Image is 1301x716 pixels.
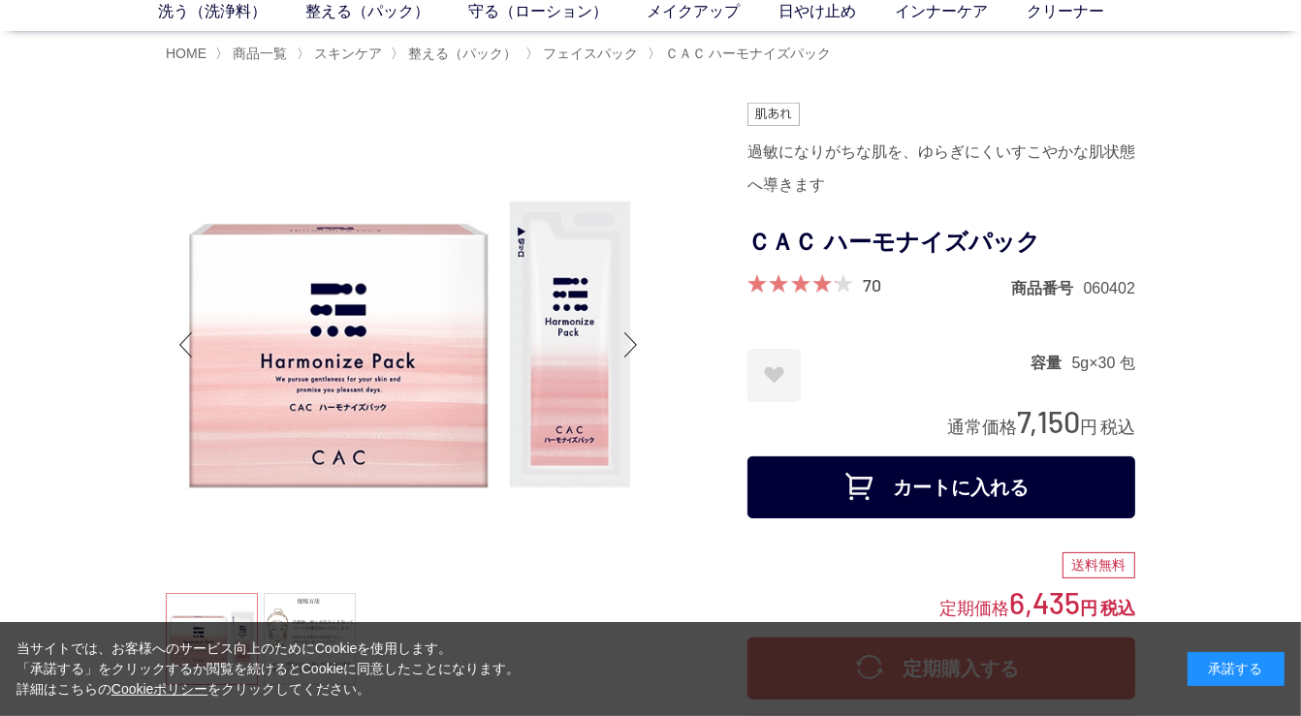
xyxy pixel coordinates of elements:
[939,597,1009,618] span: 定期価格
[404,46,517,61] a: 整える（パック）
[215,45,292,63] li: 〉
[1084,278,1135,298] dd: 060402
[947,418,1017,437] span: 通常価格
[391,45,522,63] li: 〉
[297,45,387,63] li: 〉
[166,306,205,384] div: Previous slide
[314,46,382,61] span: スキンケア
[408,46,517,61] span: 整える（パック）
[1080,599,1097,618] span: 円
[665,46,832,61] span: ＣＡＣ ハーモナイズパック
[1009,584,1080,620] span: 6,435
[166,46,206,61] a: HOME
[863,274,881,296] a: 70
[1072,353,1135,373] dd: 5g×30 包
[1031,353,1072,373] dt: 容量
[1080,418,1097,437] span: 円
[612,306,650,384] div: Next slide
[310,46,382,61] a: スキンケア
[747,456,1135,518] button: カートに入れる
[1188,652,1285,686] div: 承諾する
[1100,599,1135,618] span: 税込
[1017,403,1080,439] span: 7,150
[539,46,638,61] a: フェイスパック
[525,45,643,63] li: 〉
[747,221,1135,265] h1: ＣＡＣ ハーモナイズパック
[1100,418,1135,437] span: 税込
[111,681,208,697] a: Cookieポリシー
[166,103,650,587] img: ＣＡＣ ハーモナイズパック
[1063,552,1135,579] div: 送料無料
[747,136,1135,202] div: 過敏になりがちな肌を、ゆらぎにくいすこやかな肌状態へ導きます
[747,349,801,402] a: お気に入りに登録する
[16,638,521,700] div: 当サイトでは、お客様へのサービス向上のためにCookieを使用します。 「承諾する」をクリックするか閲覧を続けるとCookieに同意したことになります。 詳細はこちらの をクリックしてください。
[233,46,287,61] span: 商品一覧
[1012,278,1084,298] dt: 商品番号
[661,46,832,61] a: ＣＡＣ ハーモナイズパック
[229,46,287,61] a: 商品一覧
[747,103,800,126] img: 肌あれ
[543,46,638,61] span: フェイスパック
[648,45,837,63] li: 〉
